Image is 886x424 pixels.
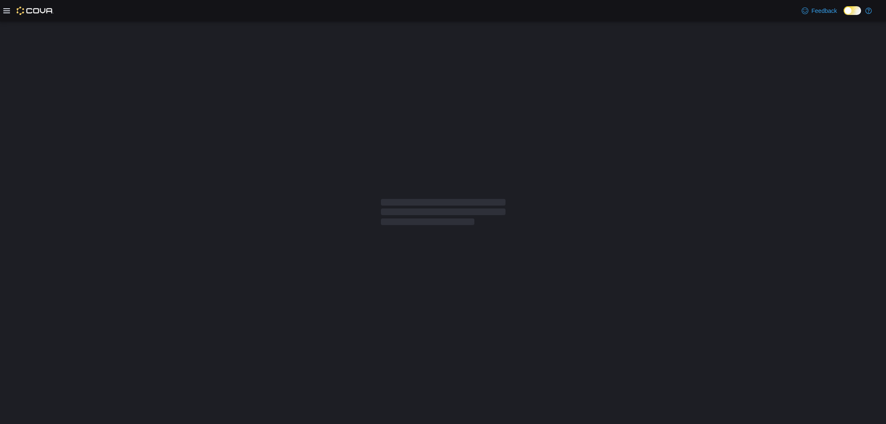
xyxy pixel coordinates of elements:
span: Loading [381,201,506,227]
span: Feedback [812,7,837,15]
img: Cova [17,7,54,15]
a: Feedback [798,2,840,19]
input: Dark Mode [844,6,861,15]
